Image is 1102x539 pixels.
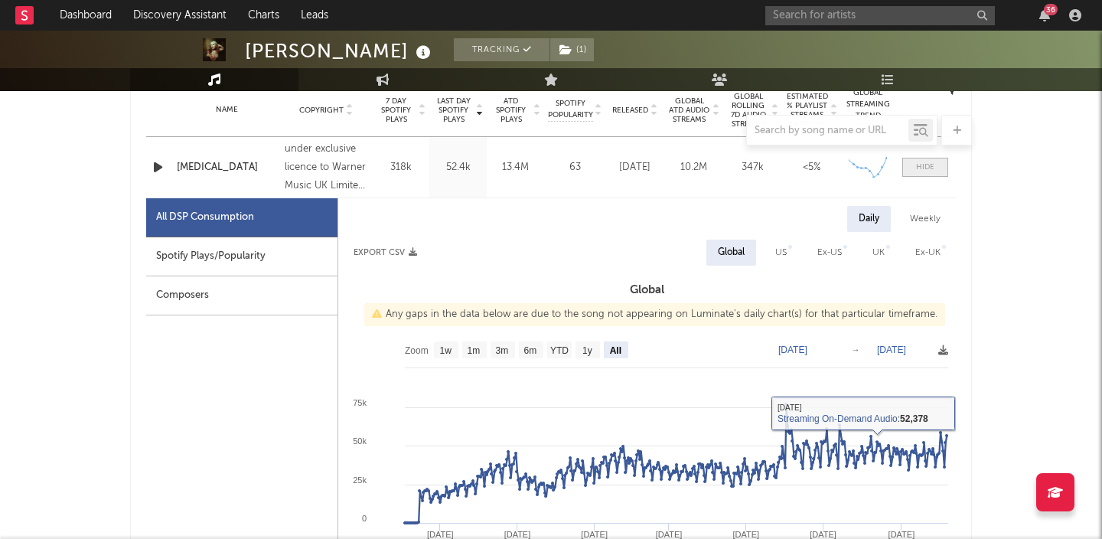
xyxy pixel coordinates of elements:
[364,303,945,326] div: Any gaps in the data below are due to the song not appearing on Luminate's daily chart(s) for tha...
[177,104,277,116] div: Name
[440,345,452,356] text: 1w
[1044,4,1058,15] div: 36
[146,198,337,237] div: All DSP Consumption
[468,345,481,356] text: 1m
[550,38,594,61] button: (1)
[491,160,540,175] div: 13.4M
[810,530,836,539] text: [DATE]
[656,530,683,539] text: [DATE]
[775,243,787,262] div: US
[245,38,435,64] div: [PERSON_NAME]
[778,345,807,355] text: [DATE]
[668,96,710,124] span: Global ATD Audio Streams
[427,530,454,539] text: [DATE]
[732,530,759,539] text: [DATE]
[612,106,648,115] span: Released
[177,160,277,175] a: [MEDICAL_DATA]
[376,96,416,124] span: 7 Day Spotify Plays
[353,398,367,407] text: 75k
[338,281,956,299] h3: Global
[405,345,429,356] text: Zoom
[847,206,891,232] div: Daily
[610,345,621,356] text: All
[581,530,608,539] text: [DATE]
[491,96,531,124] span: ATD Spotify Plays
[747,125,908,137] input: Search by song name or URL
[582,345,592,356] text: 1y
[496,345,509,356] text: 3m
[727,92,769,129] span: Global Rolling 7D Audio Streams
[156,208,254,227] div: All DSP Consumption
[362,514,367,523] text: 0
[845,87,891,133] div: Global Streaming Trend (Last 60D)
[285,140,368,195] div: under exclusive licence to Warner Music UK Limited, © 2024 [PERSON_NAME]
[299,106,344,115] span: Copyright
[1039,9,1050,21] button: 36
[609,160,660,175] div: [DATE]
[898,206,952,232] div: Weekly
[888,530,915,539] text: [DATE]
[146,237,337,276] div: Spotify Plays/Popularity
[668,160,719,175] div: 10.2M
[817,243,842,262] div: Ex-US
[524,345,537,356] text: 6m
[354,248,417,257] button: Export CSV
[454,38,549,61] button: Tracking
[786,160,837,175] div: <5%
[353,475,367,485] text: 25k
[872,243,885,262] div: UK
[727,160,778,175] div: 347k
[376,160,425,175] div: 318k
[851,345,860,355] text: →
[718,243,745,262] div: Global
[433,96,474,124] span: Last Day Spotify Plays
[549,38,595,61] span: ( 1 )
[146,276,337,315] div: Composers
[550,345,569,356] text: YTD
[915,243,941,262] div: Ex-UK
[353,436,367,446] text: 50k
[433,160,483,175] div: 52.4k
[877,345,906,355] text: [DATE]
[548,160,602,175] div: 63
[786,92,828,129] span: Estimated % Playlist Streams Last Day
[504,530,531,539] text: [DATE]
[765,6,995,25] input: Search for artists
[548,98,593,121] span: Spotify Popularity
